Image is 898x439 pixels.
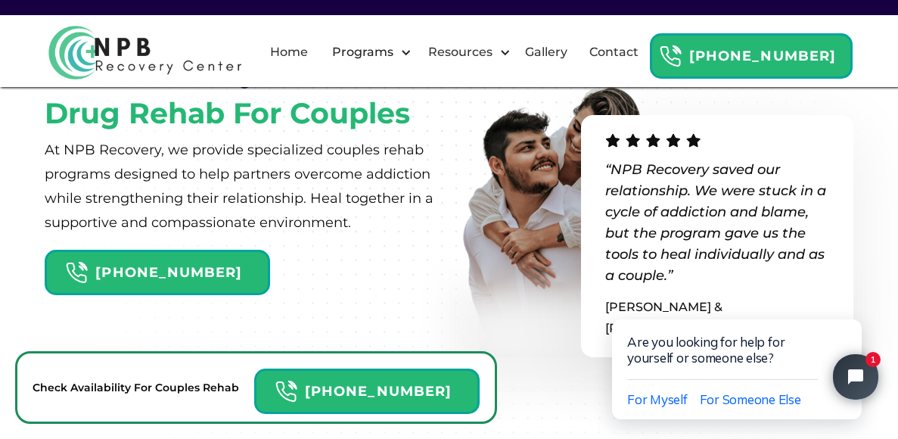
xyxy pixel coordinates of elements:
[261,28,317,76] a: Home
[415,28,514,76] div: Resources
[689,48,836,64] strong: [PHONE_NUMBER]
[33,378,239,397] p: Check Availability For Couples Rehab
[659,45,682,68] img: Header Calendar Icons
[95,264,242,281] strong: [PHONE_NUMBER]
[580,270,898,439] iframe: Tidio Chat
[328,43,397,61] div: Programs
[424,43,496,61] div: Resources
[65,261,88,285] img: Header Calendar Icons
[516,28,576,76] a: Gallery
[254,361,480,414] a: Header Calendar Icons[PHONE_NUMBER]
[605,159,829,286] p: “NPB Recovery saved our relationship. We were stuck in a cycle of addiction and blame, but the pr...
[580,28,648,76] a: Contact
[650,26,853,79] a: Header Calendar Icons[PHONE_NUMBER]
[275,380,297,403] img: Header Calendar Icons
[45,97,410,130] h1: Drug Rehab For Couples
[305,383,452,400] strong: [PHONE_NUMBER]
[45,56,258,89] h1: NPB Recovery
[45,242,270,295] a: Header Calendar Icons[PHONE_NUMBER]
[319,28,415,76] div: Programs
[45,138,449,235] p: At NPB Recovery, we provide specialized couples rehab programs designed to help partners overcome...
